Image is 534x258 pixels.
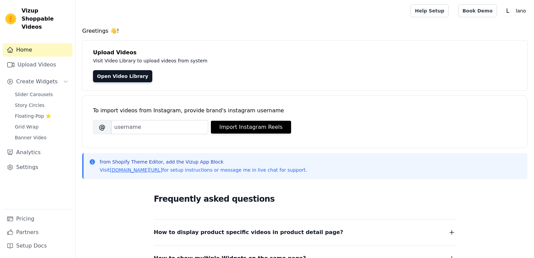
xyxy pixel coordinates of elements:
[410,4,448,17] a: Help Setup
[15,113,51,119] span: Floating-Pop ⭐
[3,239,72,253] a: Setup Docs
[154,228,343,237] span: How to display product specific videos in product detail page?
[3,226,72,239] a: Partners
[15,123,38,130] span: Grid Wrap
[93,120,111,134] span: @
[3,43,72,57] a: Home
[513,5,529,17] p: lano
[93,49,516,57] h4: Upload Videos
[3,161,72,174] a: Settings
[458,4,497,17] a: Book Demo
[3,75,72,88] button: Create Widgets
[93,57,395,65] p: Visit Video Library to upload videos from system
[502,5,529,17] button: L lano
[154,192,456,206] h2: Frequently asked questions
[16,78,58,86] span: Create Widgets
[93,70,152,82] a: Open Video Library
[5,13,16,24] img: Vizup
[15,91,53,98] span: Slider Carousels
[11,90,72,99] a: Slider Carousels
[3,146,72,159] a: Analytics
[11,101,72,110] a: Story Circles
[211,121,291,134] button: Import Instagram Reels
[11,111,72,121] a: Floating-Pop ⭐
[82,27,527,35] h4: Greetings 👋!
[110,167,162,173] a: [DOMAIN_NAME][URL]
[11,122,72,132] a: Grid Wrap
[15,102,44,109] span: Story Circles
[506,7,509,14] text: L
[111,120,208,134] input: username
[93,107,516,115] div: To import videos from Instagram, provide brand's instagram username
[100,167,307,173] p: Visit for setup instructions or message me in live chat for support.
[3,58,72,71] a: Upload Videos
[11,133,72,142] a: Banner Video
[154,228,456,237] button: How to display product specific videos in product detail page?
[3,212,72,226] a: Pricing
[15,134,46,141] span: Banner Video
[22,7,70,31] span: Vizup Shoppable Videos
[100,159,307,165] p: from Shopify Theme Editor, add the Vizup App Block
